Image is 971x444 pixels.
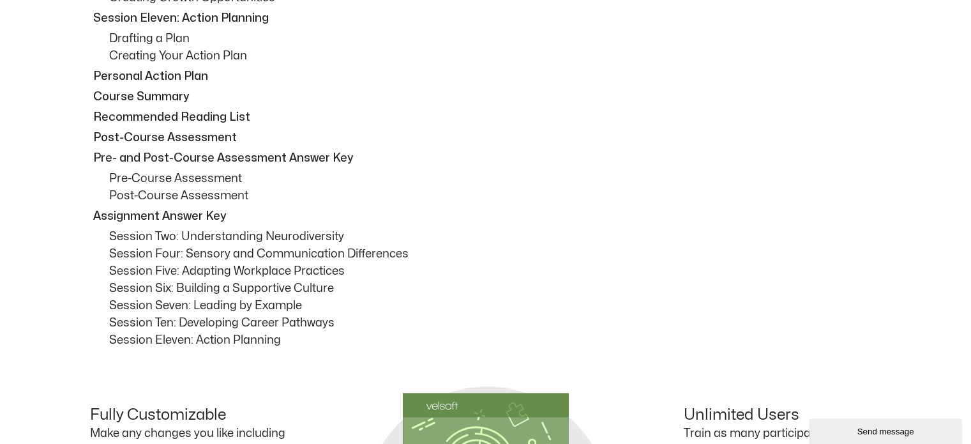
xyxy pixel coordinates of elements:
p: Personal Action Plan [93,68,878,85]
p: Session Ten: Developing Career Pathways [109,314,882,332]
p: Session Eleven: Action Planning [93,10,878,27]
p: Recommended Reading List [93,109,878,126]
p: Pre- and Post-Course Assessment Answer Key [93,149,878,167]
p: Course Summary [93,88,878,105]
iframe: chat widget [809,416,965,444]
p: Session Four: Sensory and Communication Differences [109,245,882,263]
p: Pre-Course Assessment [109,170,882,187]
h4: Unlimited Users [684,406,882,425]
p: Session Six: Building a Supportive Culture [109,280,882,297]
p: Post-Course Assessment [93,129,878,146]
p: Session Two: Understanding Neurodiversity [109,228,882,245]
p: Session Seven: Leading by Example [109,297,882,314]
p: Drafting a Plan [109,30,882,47]
p: Post-Course Assessment [109,187,882,204]
h4: Fully Customizable [90,406,288,425]
p: Assignment Answer Key [93,208,878,225]
p: Creating Your Action Plan [109,47,882,65]
p: Session Five: Adapting Workplace Practices [109,263,882,280]
p: Session Eleven: Action Planning [109,332,882,349]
